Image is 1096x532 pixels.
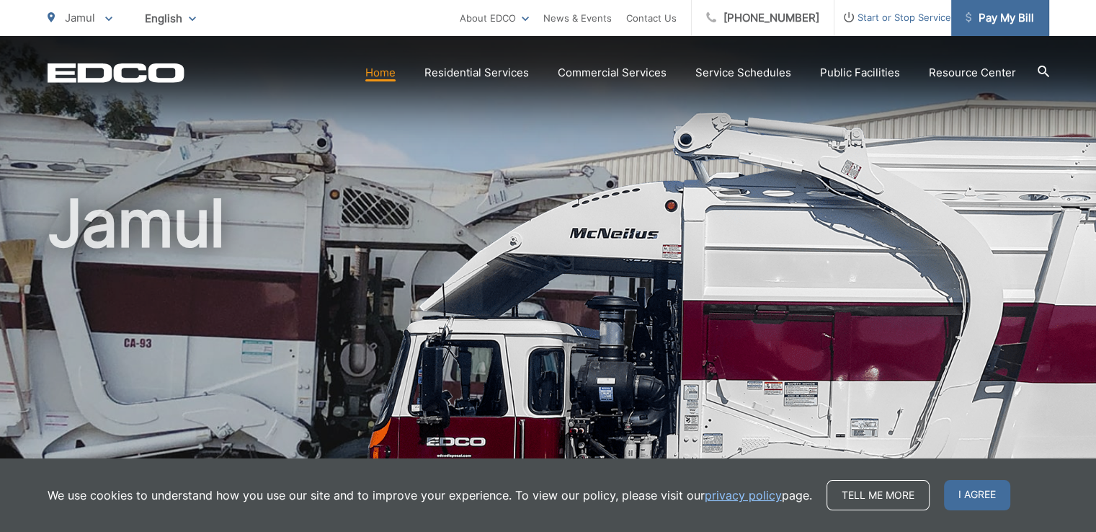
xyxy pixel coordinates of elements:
[820,64,900,81] a: Public Facilities
[460,9,529,27] a: About EDCO
[543,9,612,27] a: News & Events
[966,9,1034,27] span: Pay My Bill
[695,64,791,81] a: Service Schedules
[48,487,812,504] p: We use cookies to understand how you use our site and to improve your experience. To view our pol...
[929,64,1016,81] a: Resource Center
[944,480,1010,510] span: I agree
[48,63,184,83] a: EDCD logo. Return to the homepage.
[134,6,207,31] span: English
[65,11,95,25] span: Jamul
[827,480,930,510] a: Tell me more
[558,64,667,81] a: Commercial Services
[705,487,782,504] a: privacy policy
[424,64,529,81] a: Residential Services
[365,64,396,81] a: Home
[626,9,677,27] a: Contact Us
